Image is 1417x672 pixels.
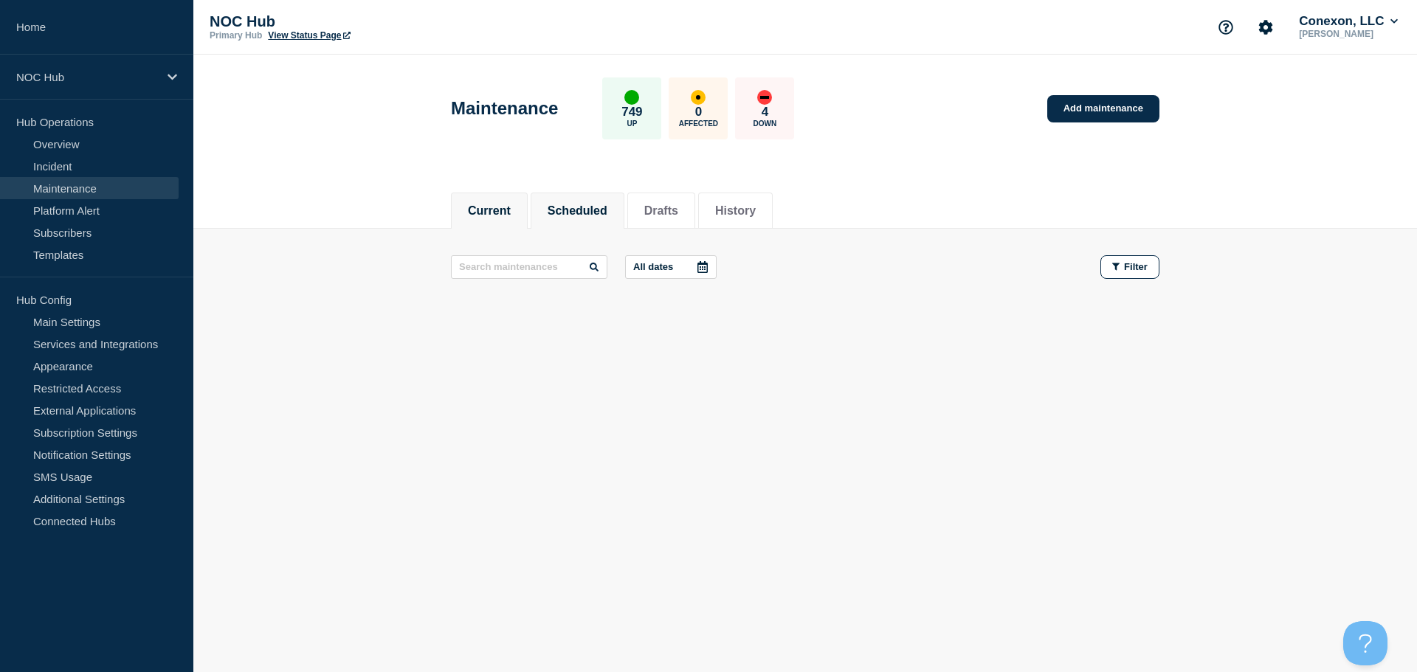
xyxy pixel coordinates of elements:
a: Add maintenance [1047,95,1159,122]
button: Support [1210,12,1241,43]
iframe: Help Scout Beacon - Open [1343,621,1387,665]
p: 0 [695,105,702,119]
p: All dates [633,261,673,272]
button: History [715,204,756,218]
div: down [757,90,772,105]
button: Filter [1100,255,1159,279]
div: affected [691,90,706,105]
button: Scheduled [548,204,607,218]
a: View Status Page [268,30,350,41]
p: 4 [762,105,768,119]
button: Conexon, LLC [1296,14,1401,29]
h1: Maintenance [451,98,558,119]
input: Search maintenances [451,255,607,279]
p: NOC Hub [210,13,505,30]
button: All dates [625,255,717,279]
p: Primary Hub [210,30,262,41]
div: up [624,90,639,105]
p: 749 [621,105,642,119]
p: Affected [679,119,718,128]
span: Filter [1124,261,1148,272]
button: Current [468,204,511,218]
p: Down [754,119,777,128]
p: [PERSON_NAME] [1296,29,1401,39]
p: Up [627,119,637,128]
button: Drafts [644,204,678,218]
button: Account settings [1250,12,1281,43]
p: NOC Hub [16,71,158,83]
